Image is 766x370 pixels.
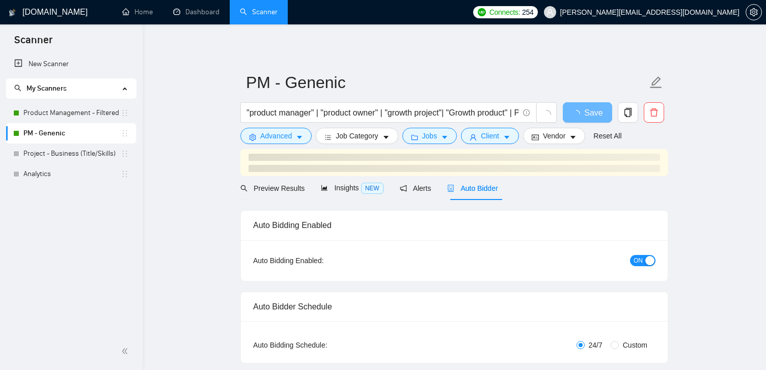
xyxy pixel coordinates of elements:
button: settingAdvancedcaret-down [240,128,312,144]
li: New Scanner [6,54,136,74]
span: Custom [619,339,651,351]
li: Product Management - Filtered [6,103,136,123]
span: delete [644,108,664,117]
input: Scanner name... [246,70,647,95]
a: searchScanner [240,8,278,16]
a: setting [746,8,762,16]
span: Advanced [260,130,292,141]
a: PM - Genenic [23,123,121,144]
button: Save [563,102,612,123]
a: dashboardDashboard [173,8,220,16]
span: holder [121,129,129,137]
span: user [546,9,554,16]
div: Auto Bidding Enabled: [253,255,387,266]
span: 254 [522,7,533,18]
span: notification [400,185,407,192]
span: search [14,84,21,92]
a: New Scanner [14,54,128,74]
span: caret-down [382,133,390,141]
span: area-chart [321,184,328,191]
span: edit [649,76,663,89]
span: holder [121,150,129,158]
a: Project - Business (Title/Skills) [23,144,121,164]
button: setting [746,4,762,20]
span: Save [584,106,603,119]
button: delete [644,102,664,123]
span: Scanner [6,33,61,54]
span: double-left [121,346,131,356]
span: caret-down [296,133,303,141]
div: Auto Bidding Schedule: [253,339,387,351]
li: Project - Business (Title/Skills) [6,144,136,164]
span: holder [121,170,129,178]
button: barsJob Categorycaret-down [316,128,398,144]
span: holder [121,109,129,117]
span: Insights [321,184,383,192]
span: bars [324,133,332,141]
span: copy [618,108,638,117]
span: caret-down [503,133,510,141]
span: info-circle [523,109,530,116]
li: PM - Genenic [6,123,136,144]
span: Preview Results [240,184,305,192]
div: Auto Bidder Schedule [253,292,655,321]
span: Vendor [543,130,565,141]
a: homeHome [122,8,153,16]
span: folder [411,133,418,141]
span: Job Category [336,130,378,141]
span: robot [447,185,454,192]
span: Alerts [400,184,431,192]
div: Auto Bidding Enabled [253,211,655,240]
span: Auto Bidder [447,184,498,192]
span: My Scanners [26,84,67,93]
img: logo [9,5,16,21]
span: Client [481,130,499,141]
span: search [240,185,248,192]
button: userClientcaret-down [461,128,519,144]
a: Reset All [593,130,621,141]
span: NEW [361,183,384,194]
span: setting [249,133,256,141]
span: user [470,133,477,141]
img: upwork-logo.png [478,8,486,16]
span: loading [542,110,551,119]
span: caret-down [441,133,448,141]
span: Jobs [422,130,437,141]
span: caret-down [569,133,577,141]
button: copy [618,102,638,123]
a: Analytics [23,164,121,184]
span: My Scanners [14,84,67,93]
span: ON [634,255,643,266]
a: Product Management - Filtered [23,103,121,123]
span: loading [572,110,584,118]
span: idcard [532,133,539,141]
input: Search Freelance Jobs... [247,106,518,119]
button: idcardVendorcaret-down [523,128,585,144]
button: folderJobscaret-down [402,128,457,144]
span: Connects: [489,7,520,18]
li: Analytics [6,164,136,184]
span: 24/7 [585,339,607,351]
